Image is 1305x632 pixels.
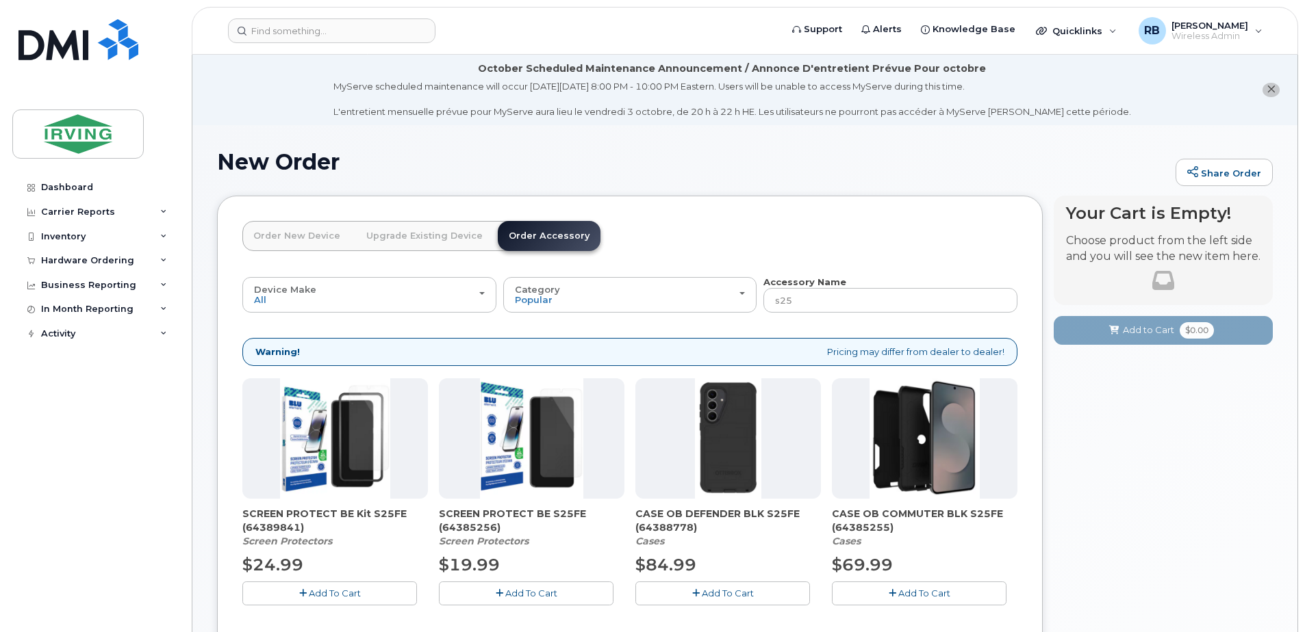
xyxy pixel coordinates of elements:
div: October Scheduled Maintenance Announcement / Annonce D'entretient Prévue Pour octobre [478,62,986,76]
span: $19.99 [439,555,500,575]
span: CASE OB COMMUTER BLK S25FE (64385255) [832,507,1017,534]
a: Upgrade Existing Device [355,221,494,251]
span: Add To Cart [702,588,754,598]
div: SCREEN PROTECT BE S25FE (64385256) [439,507,624,548]
em: Screen Protectors [439,535,529,547]
h1: New Order [217,150,1169,174]
span: All [254,294,266,305]
p: Choose product from the left side and you will see the new item here. [1066,233,1260,265]
em: Cases [635,535,664,547]
button: Category Popular [503,277,757,313]
button: Add To Cart [439,581,613,605]
span: $84.99 [635,555,696,575]
button: close notification [1263,83,1280,97]
span: Add To Cart [898,588,950,598]
img: image-20250915-161557.png [870,378,980,499]
div: SCREEN PROTECT BE Kit S25FE (64389841) [242,507,428,548]
span: $24.99 [242,555,303,575]
img: image-20250924-184623.png [695,378,761,499]
button: Add To Cart [635,581,810,605]
div: CASE OB DEFENDER BLK S25FE (64388778) [635,507,821,548]
span: Popular [515,294,553,305]
strong: Accessory Name [763,276,846,287]
span: Add To Cart [309,588,361,598]
a: Order Accessory [498,221,600,251]
span: SCREEN PROTECT BE S25FE (64385256) [439,507,624,534]
span: Device Make [254,284,316,295]
img: image-20251003-111038.png [480,378,583,499]
strong: Warning! [255,345,300,358]
span: $69.99 [832,555,893,575]
button: Device Make All [242,277,496,313]
div: Pricing may differ from dealer to dealer! [242,338,1017,366]
span: Add to Cart [1123,324,1174,337]
span: Category [515,284,560,295]
span: SCREEN PROTECT BE Kit S25FE (64389841) [242,507,428,534]
span: Add To Cart [505,588,557,598]
a: Share Order [1176,159,1273,186]
button: Add To Cart [242,581,417,605]
button: Add To Cart [832,581,1006,605]
span: CASE OB DEFENDER BLK S25FE (64388778) [635,507,821,534]
div: MyServe scheduled maintenance will occur [DATE][DATE] 8:00 PM - 10:00 PM Eastern. Users will be u... [333,80,1131,118]
a: Order New Device [242,221,351,251]
div: CASE OB COMMUTER BLK S25FE (64385255) [832,507,1017,548]
span: $0.00 [1180,322,1214,339]
em: Cases [832,535,861,547]
em: Screen Protectors [242,535,332,547]
h4: Your Cart is Empty! [1066,204,1260,222]
img: image-20251003-110745.png [280,378,390,499]
button: Add to Cart $0.00 [1054,316,1273,344]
